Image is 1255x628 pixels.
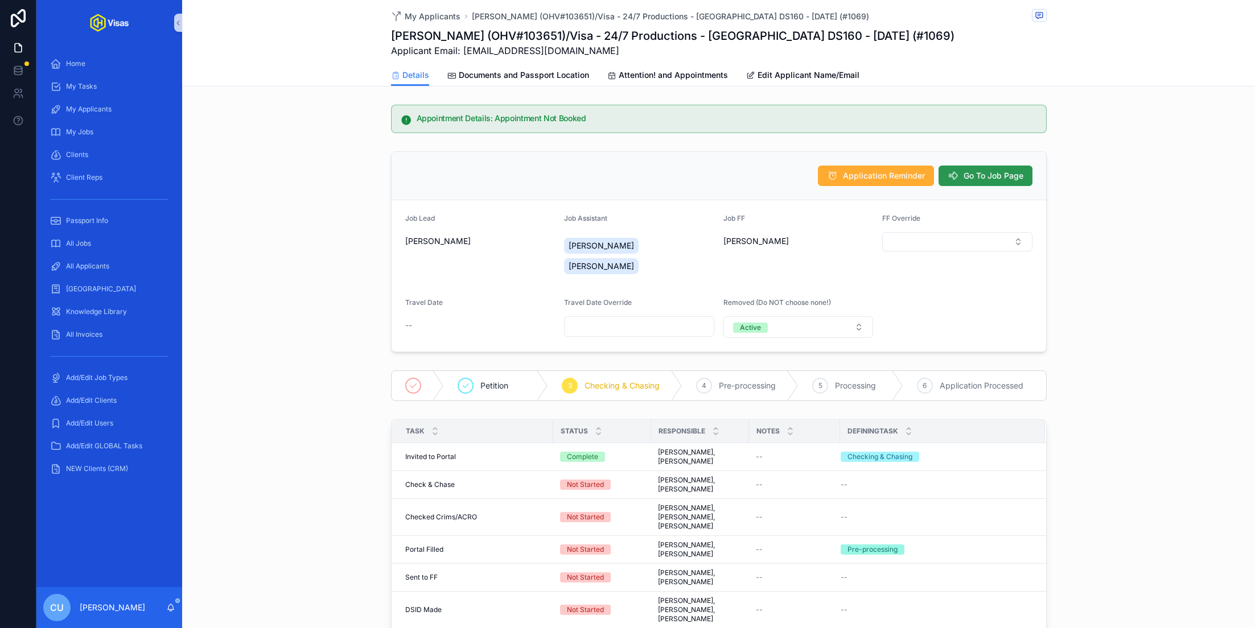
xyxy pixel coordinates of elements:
[561,427,588,436] span: Status
[567,605,604,615] div: Not Started
[43,436,175,456] a: Add/Edit GLOBAL Tasks
[43,301,175,322] a: Knowledge Library
[567,572,604,582] div: Not Started
[607,65,728,88] a: Attention! and Appointments
[564,214,607,222] span: Job Assistant
[818,166,934,186] button: Application Reminder
[66,441,142,451] span: Add/Edit GLOBAL Tasks
[43,122,175,142] a: My Jobs
[923,381,927,390] span: 6
[391,28,954,44] h1: [PERSON_NAME] (OHV#103651)/Visa - 24/7 Productions - [GEOGRAPHIC_DATA] DS160 - [DATE] (#1069)
[719,380,776,391] span: Pre-processing
[756,452,763,461] span: --
[66,59,85,68] span: Home
[66,105,112,114] span: My Applicants
[756,513,763,522] span: --
[847,427,898,436] span: DefiningTask
[66,262,109,271] span: All Applicants
[472,11,869,22] a: [PERSON_NAME] (OHV#103651)/Visa - 24/7 Productions - [GEOGRAPHIC_DATA] DS160 - [DATE] (#1069)
[756,573,763,582] span: --
[568,381,572,390] span: 3
[619,69,728,81] span: Attention! and Appointments
[43,390,175,411] a: Add/Edit Clients
[90,14,129,32] img: App logo
[569,261,634,272] span: [PERSON_NAME]
[43,324,175,345] a: All Invoices
[402,69,429,81] span: Details
[585,380,660,391] span: Checking & Chasing
[658,568,742,586] span: [PERSON_NAME], [PERSON_NAME]
[567,512,604,522] div: Not Started
[43,279,175,299] a: [GEOGRAPHIC_DATA]
[569,240,634,251] span: [PERSON_NAME]
[758,69,859,81] span: Edit Applicant Name/Email
[43,144,175,165] a: Clients
[843,170,925,181] span: Application Reminder
[658,503,742,531] span: [PERSON_NAME], [PERSON_NAME], [PERSON_NAME]
[658,448,742,466] span: [PERSON_NAME], [PERSON_NAME]
[405,605,442,614] span: DSID Made
[66,216,108,225] span: Passport Info
[66,396,117,405] span: Add/Edit Clients
[841,605,847,614] span: --
[66,150,88,159] span: Clients
[835,380,876,391] span: Processing
[391,65,429,86] a: Details
[405,545,443,554] span: Portal Filled
[405,235,471,247] span: [PERSON_NAME]
[43,99,175,119] a: My Applicants
[964,170,1023,181] span: Go To Job Page
[882,214,920,222] span: FF Override
[66,127,93,137] span: My Jobs
[723,214,745,222] span: Job FF
[818,381,822,390] span: 5
[66,373,127,382] span: Add/Edit Job Types
[66,330,102,339] span: All Invoices
[746,65,859,88] a: Edit Applicant Name/Email
[841,480,847,489] span: --
[756,427,780,436] span: Notes
[405,480,455,489] span: Check & Chase
[43,167,175,188] a: Client Reps
[480,380,508,391] span: Petition
[66,464,128,473] span: NEW Clients (CRM)
[658,540,742,559] span: [PERSON_NAME], [PERSON_NAME]
[405,11,460,22] span: My Applicants
[36,46,182,494] div: scrollable content
[564,298,632,307] span: Travel Date Override
[882,232,1032,251] button: Select Button
[43,458,175,479] a: NEW Clients (CRM)
[756,545,763,554] span: --
[405,573,438,582] span: Sent to FF
[66,284,136,294] span: [GEOGRAPHIC_DATA]
[447,65,589,88] a: Documents and Passport Location
[406,427,425,436] span: Task
[841,513,847,522] span: --
[405,513,477,522] span: Checked Crims/ACRO
[756,480,763,489] span: --
[43,210,175,231] a: Passport Info
[940,380,1023,391] span: Application Processed
[66,82,97,91] span: My Tasks
[405,214,435,222] span: Job Lead
[391,44,954,57] span: Applicant Email: [EMAIL_ADDRESS][DOMAIN_NAME]
[740,323,761,333] div: Active
[66,239,91,248] span: All Jobs
[43,76,175,97] a: My Tasks
[723,316,874,338] button: Select Button
[43,256,175,276] a: All Applicants
[43,233,175,254] a: All Jobs
[567,544,604,555] div: Not Started
[658,596,742,623] span: [PERSON_NAME], [PERSON_NAME], [PERSON_NAME]
[50,601,64,614] span: CU
[723,235,789,247] span: [PERSON_NAME]
[417,114,1037,122] h5: Appointment Details: Appointment Not Booked
[847,452,912,462] div: Checking & Chasing
[841,573,847,582] span: --
[567,480,604,490] div: Not Started
[43,413,175,433] a: Add/Edit Users
[756,605,763,614] span: --
[66,419,113,428] span: Add/Edit Users
[66,173,102,182] span: Client Reps
[405,452,456,461] span: Invited to Portal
